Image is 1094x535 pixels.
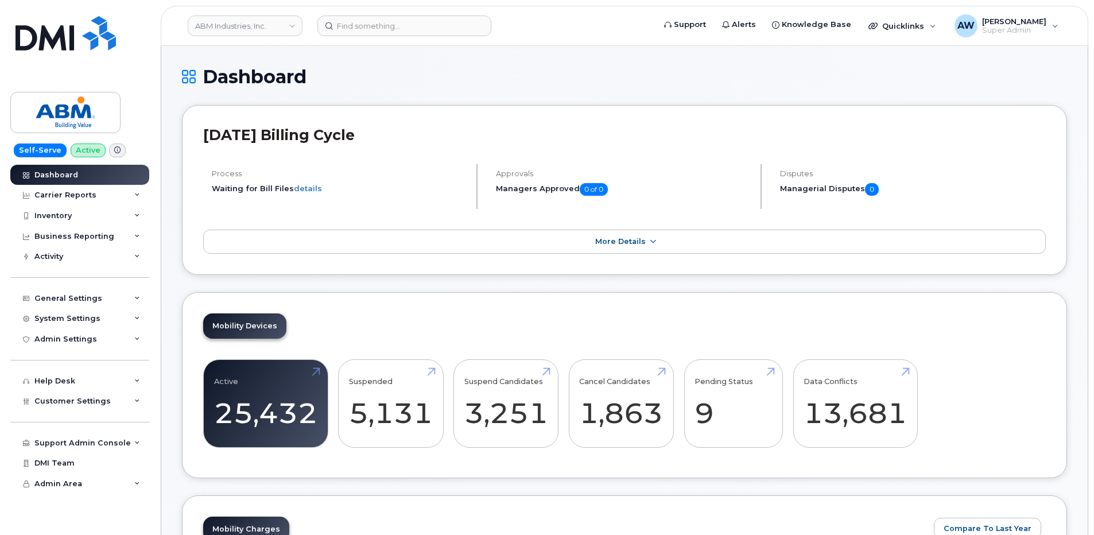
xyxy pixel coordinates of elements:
a: Suspend Candidates 3,251 [464,366,548,441]
span: 0 of 0 [580,183,608,196]
h5: Managers Approved [496,183,751,196]
h4: Approvals [496,169,751,178]
a: Cancel Candidates 1,863 [579,366,663,441]
a: Pending Status 9 [695,366,772,441]
h1: Dashboard [182,67,1067,87]
a: Data Conflicts 13,681 [804,366,907,441]
span: 0 [865,183,879,196]
a: Suspended 5,131 [349,366,433,441]
span: Compare To Last Year [944,523,1031,534]
h4: Process [212,169,467,178]
a: Mobility Devices [203,313,286,339]
a: Active 25,432 [214,366,317,441]
h4: Disputes [780,169,1046,178]
h5: Managerial Disputes [780,183,1046,196]
span: More Details [595,237,646,246]
li: Waiting for Bill Files [212,183,467,194]
a: details [294,184,322,193]
h2: [DATE] Billing Cycle [203,126,1046,144]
